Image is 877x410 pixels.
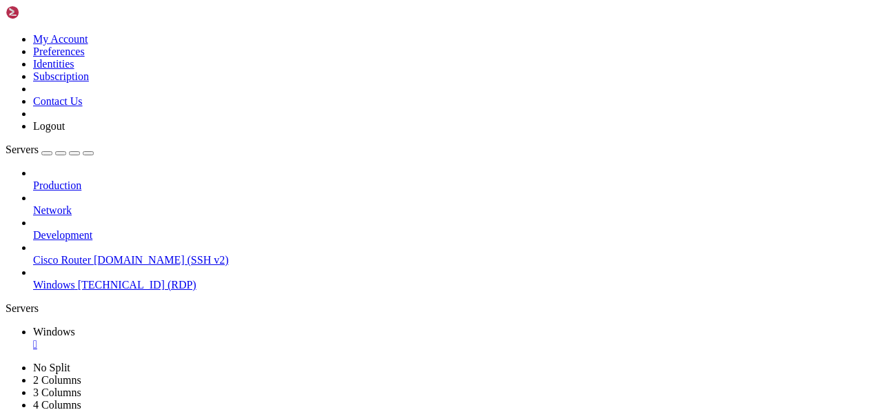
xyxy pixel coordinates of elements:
[33,167,871,192] li: Production
[33,70,89,82] a: Subscription
[33,204,72,216] span: Network
[33,338,871,351] a: 
[33,179,871,192] a: Production
[33,58,74,70] a: Identities
[33,279,75,291] span: Windows
[33,217,871,242] li: Development
[33,254,91,266] span: Cisco Router
[6,6,85,19] img: Shellngn
[33,374,81,386] a: 2 Columns
[78,279,196,291] span: [TECHNICAL_ID] (RDP)
[33,229,92,241] span: Development
[33,387,81,398] a: 3 Columns
[33,120,65,132] a: Logout
[6,144,39,155] span: Servers
[33,242,871,266] li: Cisco Router [DOMAIN_NAME] (SSH v2)
[33,362,70,373] a: No Split
[6,144,94,155] a: Servers
[33,326,871,351] a: Windows
[33,326,75,338] span: Windows
[33,95,83,107] a: Contact Us
[6,302,871,315] div: Servers
[33,204,871,217] a: Network
[33,179,81,191] span: Production
[33,279,871,291] a: Windows [TECHNICAL_ID] (RDP)
[33,229,871,242] a: Development
[33,33,88,45] a: My Account
[33,254,871,266] a: Cisco Router [DOMAIN_NAME] (SSH v2)
[33,192,871,217] li: Network
[33,46,85,57] a: Preferences
[33,266,871,291] li: Windows [TECHNICAL_ID] (RDP)
[94,254,229,266] span: [DOMAIN_NAME] (SSH v2)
